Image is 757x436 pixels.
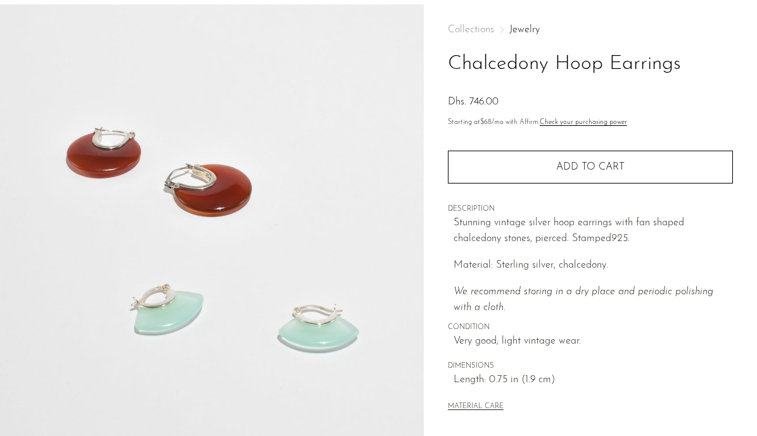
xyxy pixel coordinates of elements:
[454,258,733,274] p: Material: Sterling silver, chalcedony.
[448,117,733,128] p: Starting at /mo with Affirm.
[454,215,733,247] p: Stunning vintage silver hoop earrings with fan shaped chalcedony stones, pierced. Stamped
[448,25,494,35] span: Collections
[454,287,713,313] i: We recommend storing in a dry place and periodic polishing with a cloth.
[448,97,499,107] span: Dhs. 746.00
[448,204,733,215] span: DESCRIPTION
[448,402,504,412] button: MATERIAL CARE
[509,25,540,35] a: Jewelry
[448,151,733,184] button: Add to cart
[611,234,630,244] em: 925.
[540,119,627,126] a: Check your purchasing power - Learn more about Affirm Financing (opens in modal)
[448,25,733,35] nav: Breadcrumbs
[454,372,733,389] span: Length: 0.75 in (1.9 cm)
[448,361,733,372] span: DIMENSIONS
[454,333,733,350] span: Very good; light vintage wear.
[556,162,625,172] span: Add to cart
[480,119,492,126] span: $68
[448,322,733,333] span: CONDITION
[448,48,733,80] h1: Chalcedony Hoop Earrings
